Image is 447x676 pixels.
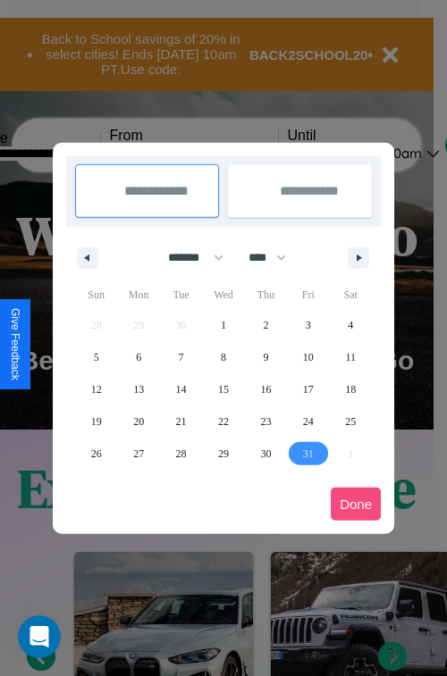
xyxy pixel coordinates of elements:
span: 29 [218,438,229,470]
button: 11 [330,341,372,373]
span: 24 [303,405,314,438]
span: Sat [330,280,372,309]
span: 25 [345,405,356,438]
button: 5 [75,341,117,373]
span: 27 [133,438,144,470]
button: 4 [330,309,372,341]
span: Wed [202,280,244,309]
button: 24 [287,405,329,438]
span: 22 [218,405,229,438]
button: 19 [75,405,117,438]
span: 4 [348,309,353,341]
span: 6 [136,341,141,373]
button: 13 [117,373,159,405]
span: 10 [303,341,314,373]
span: 30 [260,438,271,470]
button: 1 [202,309,244,341]
button: 14 [160,373,202,405]
button: 10 [287,341,329,373]
button: 22 [202,405,244,438]
button: 20 [117,405,159,438]
span: 15 [218,373,229,405]
span: 5 [94,341,99,373]
span: 13 [133,373,144,405]
button: Done [331,488,381,521]
span: 12 [91,373,102,405]
span: 28 [176,438,187,470]
span: 23 [260,405,271,438]
button: 21 [160,405,202,438]
span: 14 [176,373,187,405]
button: 28 [160,438,202,470]
span: 16 [260,373,271,405]
span: 9 [263,341,268,373]
button: 25 [330,405,372,438]
span: 1 [221,309,226,341]
span: 26 [91,438,102,470]
button: 6 [117,341,159,373]
iframe: Intercom live chat [18,615,61,658]
button: 17 [287,373,329,405]
button: 12 [75,373,117,405]
button: 3 [287,309,329,341]
span: 7 [179,341,184,373]
button: 23 [245,405,287,438]
button: 30 [245,438,287,470]
button: 8 [202,341,244,373]
button: 29 [202,438,244,470]
button: 7 [160,341,202,373]
button: 2 [245,309,287,341]
span: Fri [287,280,329,309]
span: Sun [75,280,117,309]
span: 2 [263,309,268,341]
span: 21 [176,405,187,438]
button: 31 [287,438,329,470]
div: Give Feedback [9,308,21,380]
button: 9 [245,341,287,373]
span: 11 [345,341,356,373]
span: Thu [245,280,287,309]
button: 26 [75,438,117,470]
span: Mon [117,280,159,309]
button: 27 [117,438,159,470]
span: 18 [345,373,356,405]
button: 15 [202,373,244,405]
span: 8 [221,341,226,373]
span: 20 [133,405,144,438]
span: 31 [303,438,314,470]
button: 18 [330,373,372,405]
span: Tue [160,280,202,309]
button: 16 [245,373,287,405]
span: 17 [303,373,314,405]
span: 19 [91,405,102,438]
span: 3 [306,309,311,341]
